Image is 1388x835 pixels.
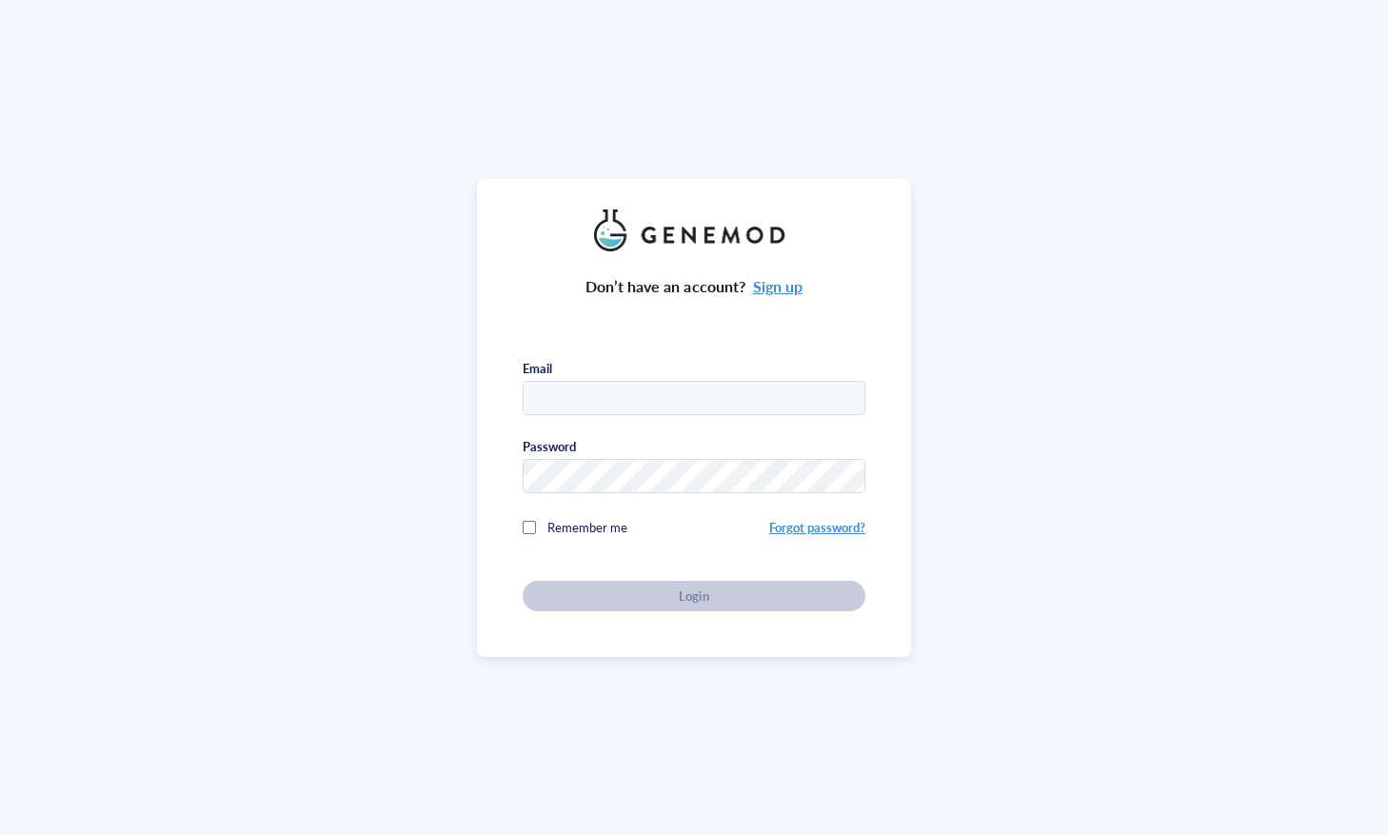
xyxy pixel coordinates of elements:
[523,360,552,377] div: Email
[594,209,794,251] img: genemod_logo_light-BcqUzbGq.png
[547,518,627,536] span: Remember me
[769,518,865,536] a: Forgot password?
[585,274,803,299] div: Don’t have an account?
[753,275,803,297] a: Sign up
[523,438,576,455] div: Password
